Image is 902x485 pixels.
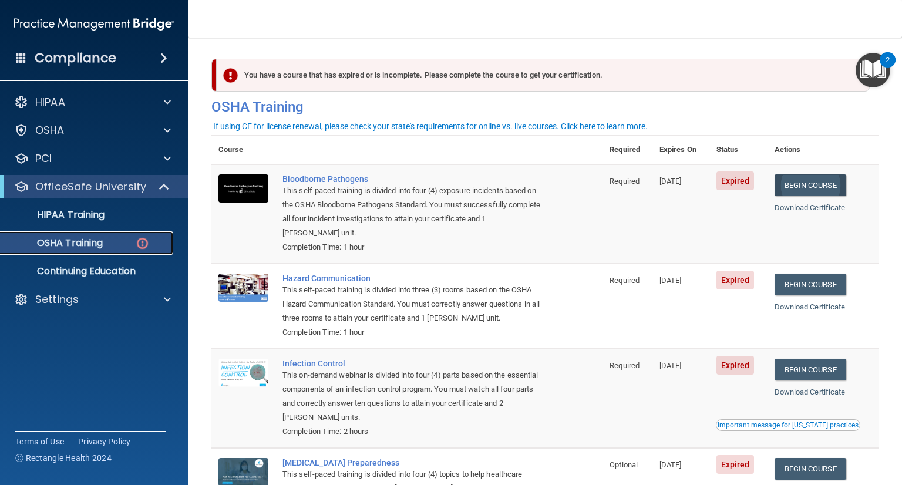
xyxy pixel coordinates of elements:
a: Privacy Policy [78,436,131,447]
p: OfficeSafe University [35,180,146,194]
span: [DATE] [659,177,682,186]
img: danger-circle.6113f641.png [135,236,150,251]
span: [DATE] [659,460,682,469]
div: This on-demand webinar is divided into four (4) parts based on the essential components of an inf... [282,368,544,425]
p: OSHA [35,123,65,137]
p: Continuing Education [8,265,168,277]
span: Expired [716,356,755,375]
a: Infection Control [282,359,544,368]
div: Completion Time: 2 hours [282,425,544,439]
a: HIPAA [14,95,171,109]
a: Terms of Use [15,436,64,447]
span: Required [610,177,640,186]
a: Begin Course [775,359,846,380]
a: Begin Course [775,174,846,196]
button: Read this if you are a dental practitioner in the state of CA [716,419,860,431]
span: [DATE] [659,361,682,370]
p: Settings [35,292,79,307]
p: HIPAA Training [8,209,105,221]
p: OSHA Training [8,237,103,249]
a: OfficeSafe University [14,180,170,194]
a: Download Certificate [775,388,846,396]
button: Open Resource Center, 2 new notifications [856,53,890,87]
a: OSHA [14,123,171,137]
span: Expired [716,455,755,474]
div: Completion Time: 1 hour [282,325,544,339]
th: Expires On [652,136,709,164]
span: Required [610,361,640,370]
p: HIPAA [35,95,65,109]
th: Actions [768,136,879,164]
span: [DATE] [659,276,682,285]
a: Hazard Communication [282,274,544,283]
a: Begin Course [775,458,846,480]
th: Status [709,136,768,164]
span: Ⓒ Rectangle Health 2024 [15,452,112,464]
div: Completion Time: 1 hour [282,240,544,254]
th: Required [603,136,652,164]
h4: OSHA Training [211,99,879,115]
a: Settings [14,292,171,307]
a: PCI [14,151,171,166]
span: Required [610,276,640,285]
a: Download Certificate [775,302,846,311]
div: If using CE for license renewal, please check your state's requirements for online vs. live cours... [213,122,648,130]
a: [MEDICAL_DATA] Preparedness [282,458,544,467]
img: PMB logo [14,12,174,36]
div: 2 [886,60,890,75]
img: exclamation-circle-solid-danger.72ef9ffc.png [223,68,238,83]
span: Expired [716,271,755,289]
div: This self-paced training is divided into four (4) exposure incidents based on the OSHA Bloodborne... [282,184,544,240]
div: You have a course that has expired or is incomplete. Please complete the course to get your certi... [216,59,870,92]
span: Optional [610,460,638,469]
a: Bloodborne Pathogens [282,174,544,184]
h4: Compliance [35,50,116,66]
button: If using CE for license renewal, please check your state's requirements for online vs. live cours... [211,120,649,132]
div: Important message for [US_STATE] practices [718,422,859,429]
a: Begin Course [775,274,846,295]
span: Expired [716,171,755,190]
p: PCI [35,151,52,166]
div: This self-paced training is divided into three (3) rooms based on the OSHA Hazard Communication S... [282,283,544,325]
a: Download Certificate [775,203,846,212]
th: Course [211,136,275,164]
